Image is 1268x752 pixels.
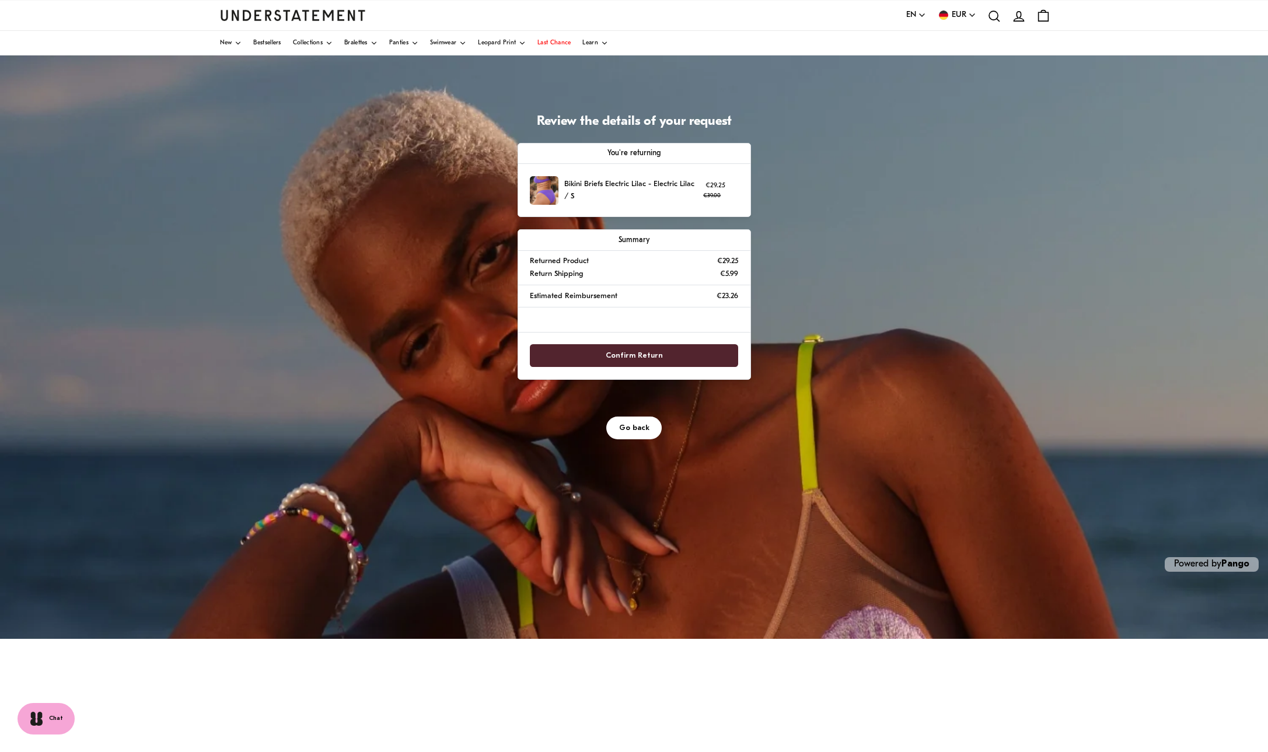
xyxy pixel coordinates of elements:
[906,9,926,22] button: EN
[703,180,728,201] p: €29.25
[389,31,418,55] a: Panties
[220,40,232,46] span: New
[530,344,738,367] button: Confirm Return
[49,714,63,723] span: Chat
[530,290,617,302] p: Estimated Reimbursement
[938,9,976,22] button: EUR
[619,417,649,439] span: Go back
[537,31,571,55] a: Last Chance
[293,31,333,55] a: Collections
[530,234,738,246] p: Summary
[220,10,366,20] a: Understatement Homepage
[717,290,738,302] p: €23.26
[478,40,516,46] span: Leopard Print
[720,268,738,280] p: €5.99
[582,31,608,55] a: Learn
[703,193,721,198] strike: €39.00
[430,40,456,46] span: Swimwear
[530,268,583,280] p: Return Shipping
[906,9,916,22] span: EN
[430,31,466,55] a: Swimwear
[1221,559,1249,569] a: Pango
[717,255,738,267] p: €29.25
[564,178,697,203] p: Bikini Briefs Electric Lilac - Electric Lilac / S
[389,40,408,46] span: Panties
[606,417,662,439] button: Go back
[537,40,571,46] span: Last Chance
[253,40,281,46] span: Bestsellers
[18,703,75,734] button: Chat
[530,176,558,205] img: 6_23388cd6-1f0b-4877-9c90-33d678455a0e.jpg
[478,31,526,55] a: Leopard Print
[293,40,323,46] span: Collections
[344,31,378,55] a: Bralettes
[1165,557,1259,572] p: Powered by
[220,31,242,55] a: New
[253,31,281,55] a: Bestsellers
[518,114,751,131] h1: Review the details of your request
[952,9,966,22] span: EUR
[582,40,598,46] span: Learn
[530,255,589,267] p: Returned Product
[344,40,368,46] span: Bralettes
[530,147,738,159] p: You're returning
[606,345,663,366] span: Confirm Return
